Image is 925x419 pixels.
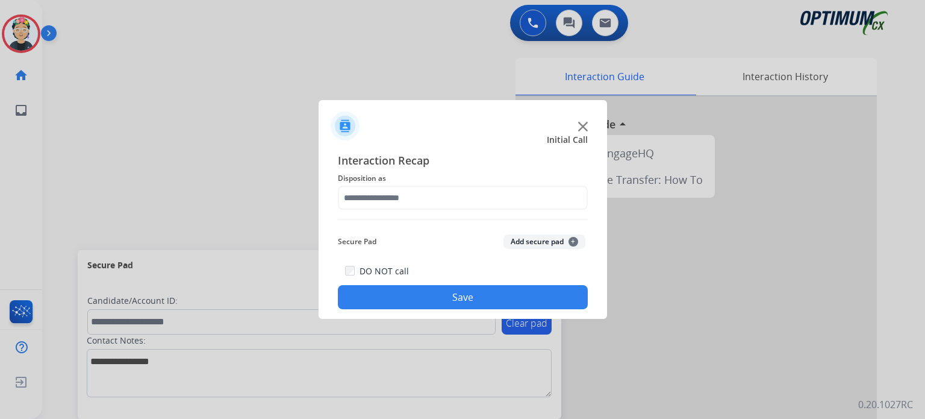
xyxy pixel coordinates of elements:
span: Interaction Recap [338,152,588,171]
button: Save [338,285,588,309]
img: contactIcon [331,112,360,140]
p: 0.20.1027RC [858,397,913,412]
span: Disposition as [338,171,588,186]
button: Add secure pad+ [503,235,585,249]
label: DO NOT call [360,265,409,277]
img: contact-recap-line.svg [338,219,588,220]
span: Secure Pad [338,235,376,249]
span: Initial Call [547,134,588,146]
span: + [568,237,578,247]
